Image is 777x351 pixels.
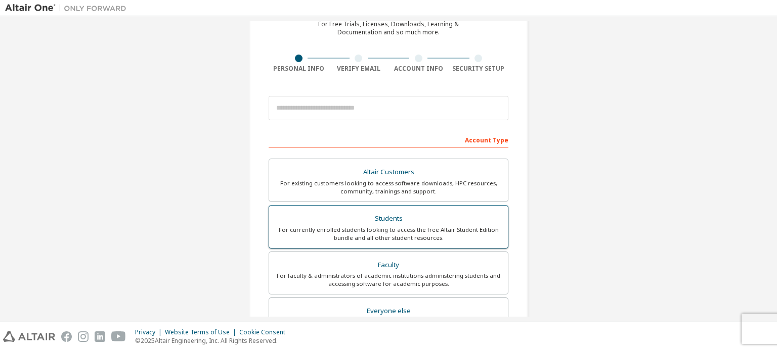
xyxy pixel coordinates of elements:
div: For Free Trials, Licenses, Downloads, Learning & Documentation and so much more. [318,20,459,36]
div: Altair Customers [275,165,502,179]
img: linkedin.svg [95,331,105,342]
div: Cookie Consent [239,328,291,336]
p: © 2025 Altair Engineering, Inc. All Rights Reserved. [135,336,291,345]
img: instagram.svg [78,331,89,342]
div: Security Setup [449,65,509,73]
div: Everyone else [275,304,502,318]
img: facebook.svg [61,331,72,342]
div: For currently enrolled students looking to access the free Altair Student Edition bundle and all ... [275,226,502,242]
div: Account Type [269,131,508,147]
div: Personal Info [269,65,329,73]
div: Privacy [135,328,165,336]
img: Altair One [5,3,132,13]
div: Students [275,212,502,226]
div: For faculty & administrators of academic institutions administering students and accessing softwa... [275,272,502,288]
img: youtube.svg [111,331,126,342]
div: Website Terms of Use [165,328,239,336]
div: For existing customers looking to access software downloads, HPC resources, community, trainings ... [275,179,502,195]
div: Verify Email [329,65,389,73]
div: Account Info [388,65,449,73]
div: Faculty [275,258,502,272]
img: altair_logo.svg [3,331,55,342]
